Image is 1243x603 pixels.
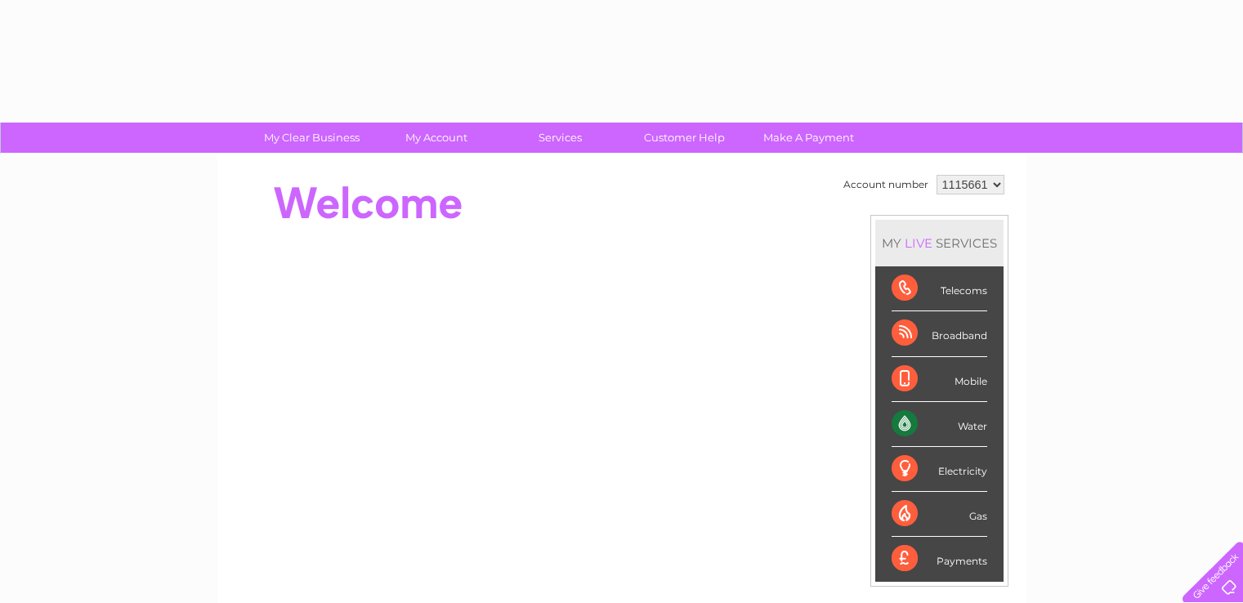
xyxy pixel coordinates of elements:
[875,220,1004,266] div: MY SERVICES
[369,123,503,153] a: My Account
[892,537,987,581] div: Payments
[892,447,987,492] div: Electricity
[493,123,628,153] a: Services
[839,171,932,199] td: Account number
[617,123,752,153] a: Customer Help
[741,123,876,153] a: Make A Payment
[244,123,379,153] a: My Clear Business
[901,235,936,251] div: LIVE
[892,402,987,447] div: Water
[892,357,987,402] div: Mobile
[892,266,987,311] div: Telecoms
[892,311,987,356] div: Broadband
[892,492,987,537] div: Gas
